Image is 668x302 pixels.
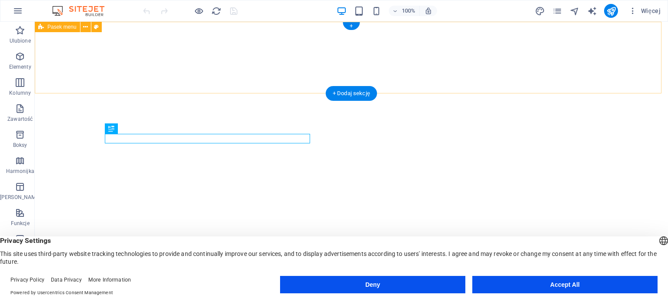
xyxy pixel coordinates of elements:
h6: 100% [402,6,416,16]
div: + [343,22,360,30]
button: Więcej [625,4,664,18]
i: AI Writer [587,6,597,16]
div: + Dodaj sekcję [326,86,377,101]
i: Przeładuj stronę [211,6,221,16]
p: Kolumny [9,90,31,96]
button: reload [211,6,221,16]
span: Pasek menu [47,24,77,30]
i: Nawigator [570,6,580,16]
button: text_generator [587,6,597,16]
p: Zawartość [7,116,33,123]
i: Opublikuj [606,6,616,16]
i: Strony (Ctrl+Alt+S) [552,6,562,16]
button: publish [604,4,618,18]
span: Więcej [628,7,661,15]
button: design [534,6,545,16]
p: Boksy [13,142,27,149]
button: Kliknij tutaj, aby wyjść z trybu podglądu i kontynuować edycję [194,6,204,16]
p: Funkcje [11,220,30,227]
button: 100% [389,6,420,16]
button: pages [552,6,562,16]
i: Projekt (Ctrl+Alt+Y) [535,6,545,16]
img: Editor Logo [50,6,115,16]
p: Elementy [9,63,31,70]
i: Po zmianie rozmiaru automatycznie dostosowuje poziom powiększenia do wybranego urządzenia. [424,7,432,15]
p: Harmonijka [6,168,34,175]
p: Ulubione [10,37,31,44]
button: navigator [569,6,580,16]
